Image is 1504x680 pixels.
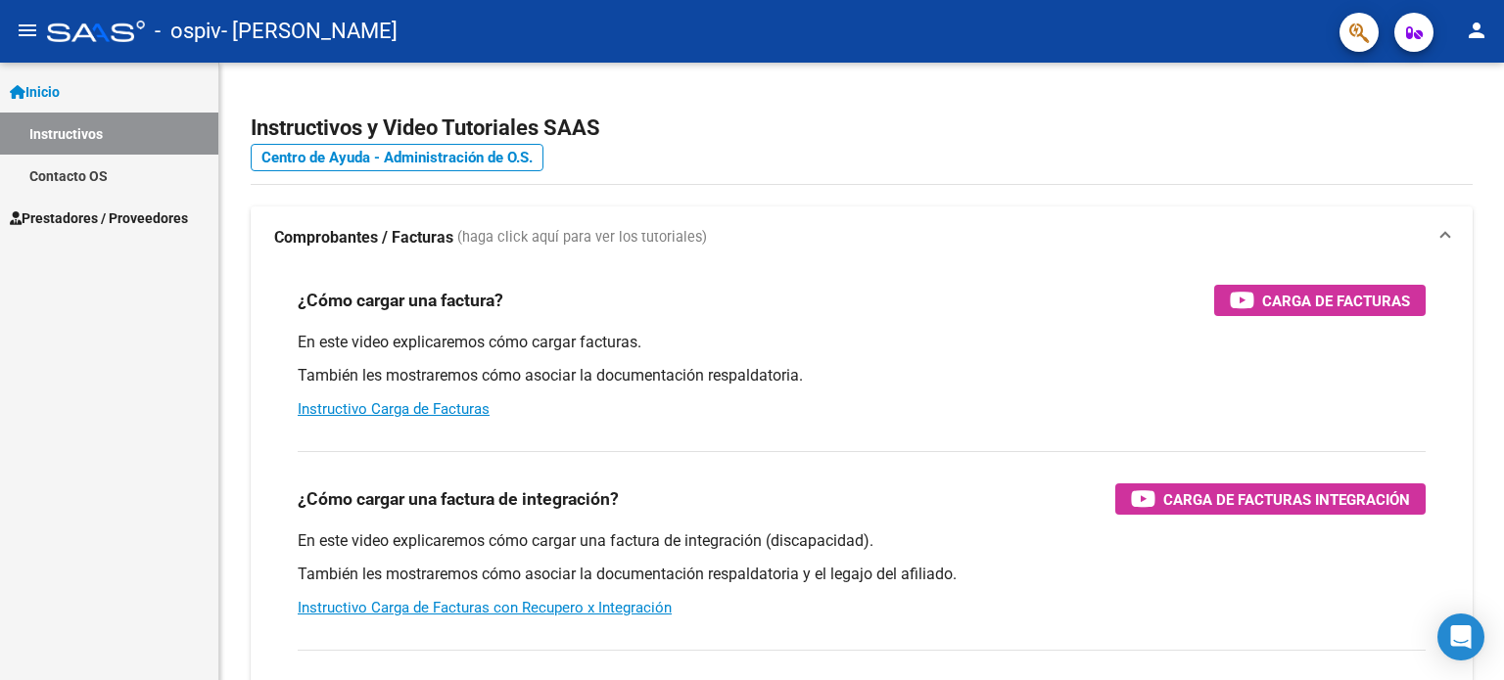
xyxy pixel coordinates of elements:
p: En este video explicaremos cómo cargar facturas. [298,332,1426,353]
a: Instructivo Carga de Facturas con Recupero x Integración [298,599,672,616]
span: Inicio [10,81,60,103]
h2: Instructivos y Video Tutoriales SAAS [251,110,1473,147]
span: - ospiv [155,10,221,53]
mat-expansion-panel-header: Comprobantes / Facturas (haga click aquí para ver los tutoriales) [251,206,1473,269]
span: Prestadores / Proveedores [10,207,188,229]
span: Carga de Facturas [1262,289,1410,313]
a: Centro de Ayuda - Administración de O.S. [251,144,543,171]
h3: ¿Cómo cargar una factura? [298,287,503,314]
p: También les mostraremos cómo asociar la documentación respaldatoria. [298,365,1426,386]
span: - [PERSON_NAME] [221,10,398,53]
strong: Comprobantes / Facturas [274,227,453,249]
mat-icon: person [1465,19,1488,42]
div: Open Intercom Messenger [1437,613,1484,660]
button: Carga de Facturas Integración [1115,483,1426,515]
span: (haga click aquí para ver los tutoriales) [457,227,707,249]
span: Carga de Facturas Integración [1163,487,1410,512]
h3: ¿Cómo cargar una factura de integración? [298,485,619,513]
mat-icon: menu [16,19,39,42]
p: También les mostraremos cómo asociar la documentación respaldatoria y el legajo del afiliado. [298,564,1426,585]
p: En este video explicaremos cómo cargar una factura de integración (discapacidad). [298,530,1426,552]
a: Instructivo Carga de Facturas [298,400,490,418]
button: Carga de Facturas [1214,285,1426,316]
